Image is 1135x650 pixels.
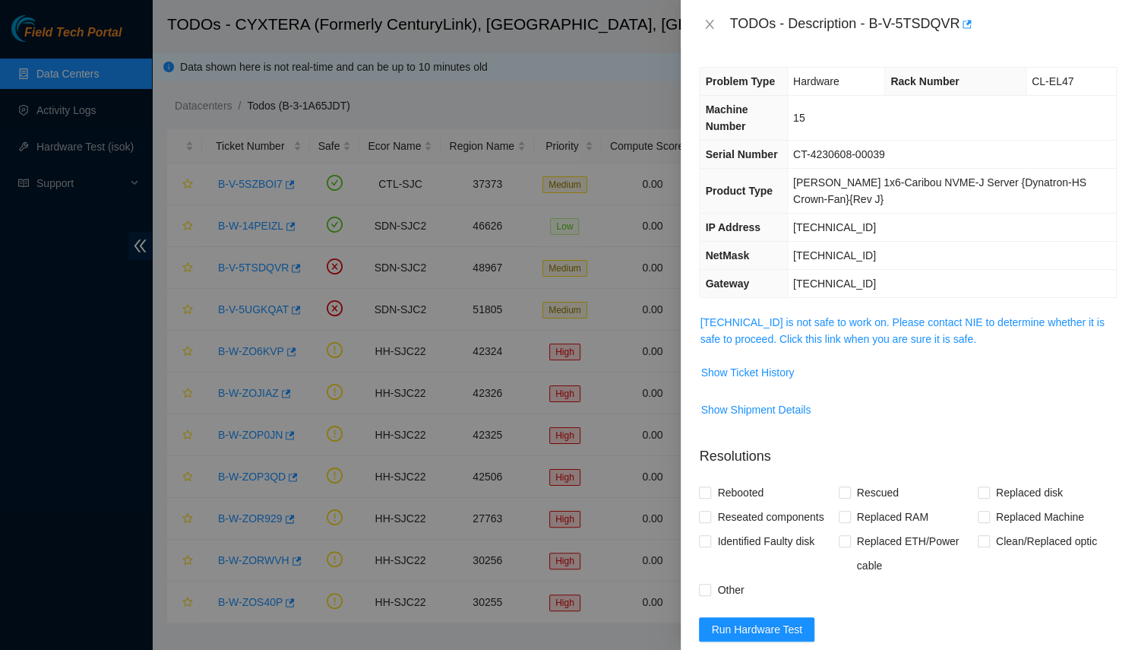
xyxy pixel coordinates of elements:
[990,480,1069,505] span: Replaced disk
[793,176,1086,205] span: [PERSON_NAME] 1x6-Caribou NVME-J Server {Dynatron-HS Crown-Fan}{Rev J}
[1032,75,1073,87] span: CL-EL47
[711,578,750,602] span: Other
[700,316,1104,345] a: [TECHNICAL_ID] is not safe to work on. Please contact NIE to determine whether it is safe to proc...
[793,148,885,160] span: CT-4230608-00039
[700,401,811,418] span: Show Shipment Details
[793,112,805,124] span: 15
[793,75,839,87] span: Hardware
[700,364,794,381] span: Show Ticket History
[703,18,716,30] span: close
[705,103,748,132] span: Machine Number
[851,529,978,578] span: Replaced ETH/Power cable
[705,277,749,290] span: Gateway
[699,617,814,642] button: Run Hardware Test
[793,221,876,233] span: [TECHNICAL_ID]
[699,17,720,32] button: Close
[700,398,811,422] button: Show Shipment Details
[700,360,795,385] button: Show Ticket History
[990,505,1090,529] span: Replaced Machine
[705,221,760,233] span: IP Address
[699,434,1117,467] p: Resolutions
[851,480,905,505] span: Rescued
[851,505,934,529] span: Replaced RAM
[705,148,777,160] span: Serial Number
[793,277,876,290] span: [TECHNICAL_ID]
[990,529,1103,553] span: Clean/Replaced optic
[711,621,802,638] span: Run Hardware Test
[729,12,1117,36] div: TODOs - Description - B-V-5TSDQVR
[711,505,830,529] span: Reseated components
[705,249,749,262] span: NetMask
[705,185,772,197] span: Product Type
[711,529,820,553] span: Identified Faulty disk
[793,249,876,262] span: [TECHNICAL_ID]
[711,480,770,505] span: Rebooted
[705,75,775,87] span: Problem Type
[890,75,959,87] span: Rack Number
